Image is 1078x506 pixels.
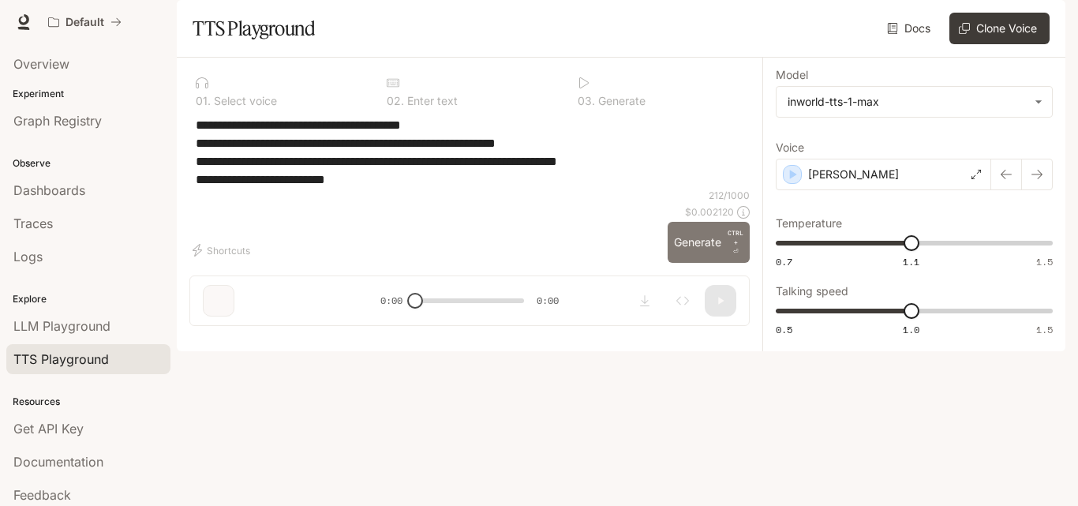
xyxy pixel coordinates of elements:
button: Clone Voice [949,13,1050,44]
p: Generate [595,96,646,107]
p: Voice [776,142,804,153]
p: Default [66,16,104,29]
span: 0.7 [776,255,792,268]
p: ⏎ [728,228,743,257]
button: Shortcuts [189,238,256,263]
p: 0 2 . [387,96,404,107]
div: inworld-tts-1-max [788,94,1027,110]
p: Talking speed [776,286,848,297]
p: 0 1 . [196,96,211,107]
button: GenerateCTRL +⏎ [668,222,750,263]
button: All workspaces [41,6,129,38]
p: Model [776,69,808,81]
span: 1.5 [1036,255,1053,268]
span: 1.5 [1036,323,1053,336]
h1: TTS Playground [193,13,315,44]
p: Select voice [211,96,277,107]
p: 212 / 1000 [709,189,750,202]
div: inworld-tts-1-max [777,87,1052,117]
span: 0.5 [776,323,792,336]
p: 0 3 . [578,96,595,107]
p: Temperature [776,218,842,229]
p: Enter text [404,96,458,107]
a: Docs [884,13,937,44]
p: CTRL + [728,228,743,247]
span: 1.1 [903,255,919,268]
p: [PERSON_NAME] [808,167,899,182]
span: 1.0 [903,323,919,336]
